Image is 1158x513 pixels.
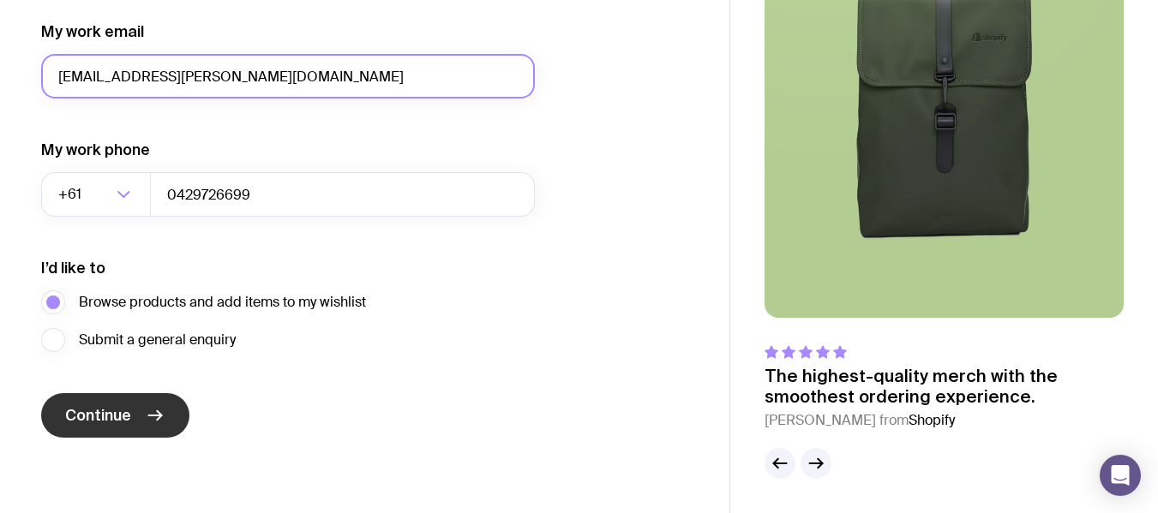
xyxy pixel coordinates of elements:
[58,172,85,217] span: +61
[765,366,1124,407] p: The highest-quality merch with the smoothest ordering experience.
[41,393,189,438] button: Continue
[41,21,144,42] label: My work email
[79,292,366,313] span: Browse products and add items to my wishlist
[79,330,236,350] span: Submit a general enquiry
[765,410,1124,431] cite: [PERSON_NAME] from
[41,258,105,278] label: I’d like to
[1100,455,1141,496] div: Open Intercom Messenger
[909,411,955,429] span: Shopify
[85,172,111,217] input: Search for option
[41,54,535,98] input: you@email.com
[150,172,535,217] input: 0400123456
[41,140,150,160] label: My work phone
[65,405,131,426] span: Continue
[41,172,151,217] div: Search for option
